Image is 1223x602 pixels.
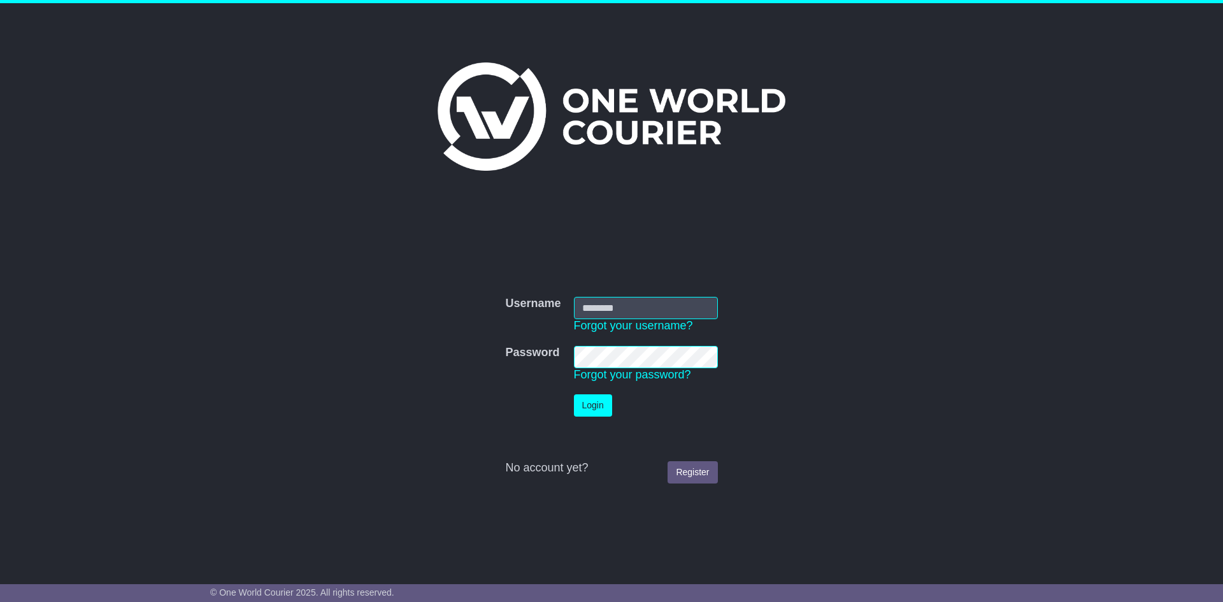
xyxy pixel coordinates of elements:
a: Forgot your password? [574,368,691,381]
a: Register [668,461,717,484]
label: Password [505,346,559,360]
a: Forgot your username? [574,319,693,332]
img: One World [438,62,785,171]
button: Login [574,394,612,417]
span: © One World Courier 2025. All rights reserved. [210,587,394,598]
div: No account yet? [505,461,717,475]
label: Username [505,297,561,311]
